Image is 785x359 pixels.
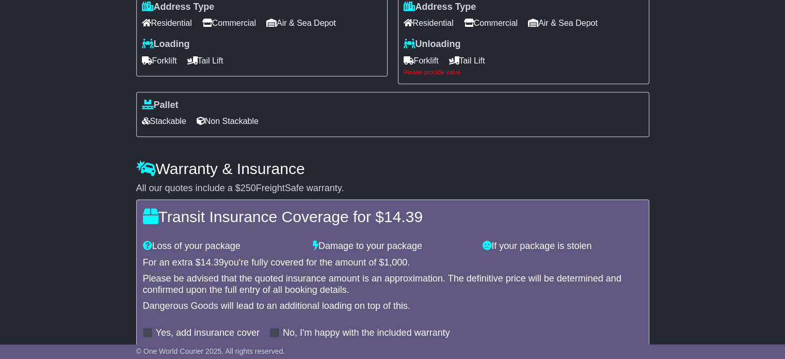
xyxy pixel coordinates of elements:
span: Commercial [464,15,518,31]
span: 14.39 [201,257,224,268]
span: Residential [142,15,192,31]
span: 250 [241,183,256,193]
div: Dangerous Goods will lead to an additional loading on top of this. [143,301,643,312]
span: Residential [404,15,454,31]
label: Address Type [142,2,215,13]
div: Please be advised that the quoted insurance amount is an approximation. The definitive price will... [143,273,643,295]
span: Non Stackable [197,113,259,129]
span: Air & Sea Depot [528,15,598,31]
span: Tail Lift [187,53,223,69]
div: Loss of your package [138,241,308,252]
span: © One World Courier 2025. All rights reserved. [136,347,285,355]
span: Tail Lift [449,53,485,69]
h4: Warranty & Insurance [136,160,649,177]
h4: Transit Insurance Coverage for $ [143,208,643,225]
span: 1,000 [384,257,407,268]
span: Air & Sea Depot [266,15,336,31]
label: Pallet [142,100,179,111]
div: Please provide value [404,69,644,76]
div: For an extra $ you're fully covered for the amount of $ . [143,257,643,269]
span: Commercial [202,15,256,31]
span: 14.39 [384,208,423,225]
div: All our quotes include a $ FreightSafe warranty. [136,183,649,194]
label: Address Type [404,2,476,13]
label: Unloading [404,39,461,50]
div: If your package is stolen [477,241,647,252]
label: No, I'm happy with the included warranty [283,327,450,339]
span: Forklift [142,53,177,69]
span: Stackable [142,113,186,129]
label: Loading [142,39,190,50]
label: Yes, add insurance cover [156,327,260,339]
div: Damage to your package [308,241,477,252]
span: Forklift [404,53,439,69]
